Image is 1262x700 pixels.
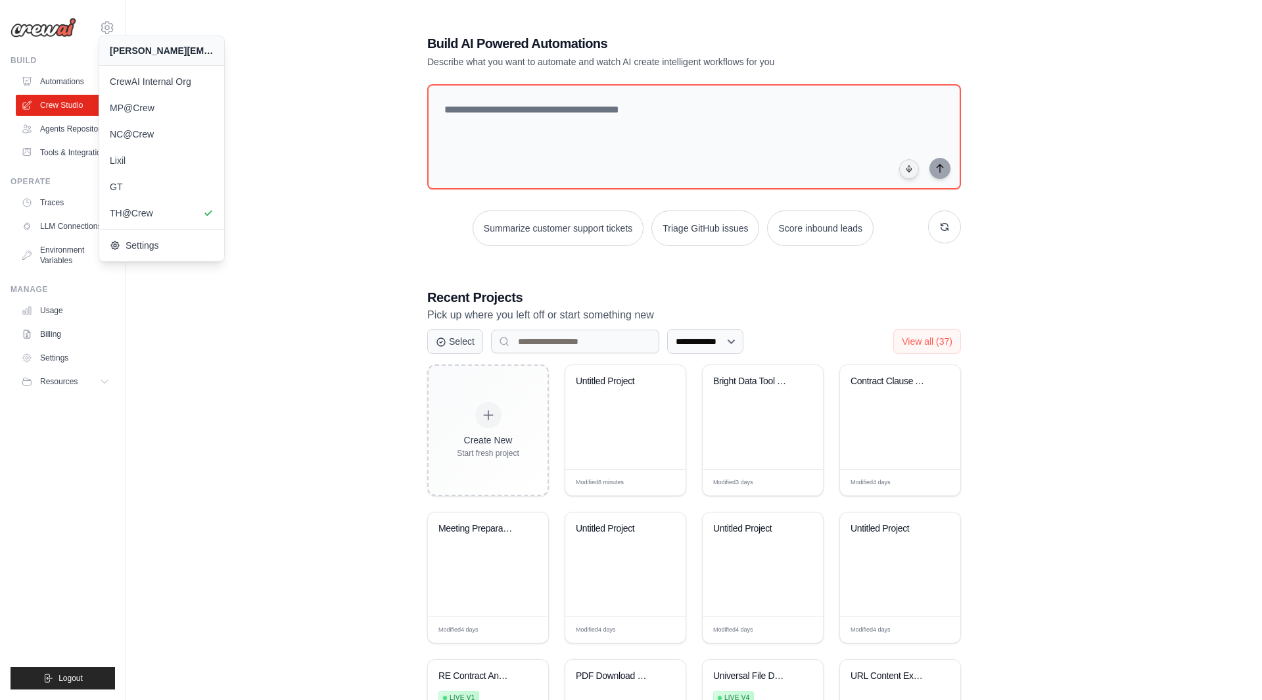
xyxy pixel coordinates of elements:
[16,239,115,271] a: Environment Variables
[427,307,961,324] p: Pick up where you left off or start something new
[16,300,115,321] a: Usage
[58,673,83,684] span: Logout
[713,523,793,535] div: Untitled Project
[576,670,655,682] div: PDF Download and Summarizer
[713,670,793,682] div: Universal File Downloader & Processor
[438,670,518,682] div: RE Contract Analysis and Classification
[655,478,666,488] span: Edit
[576,478,624,488] span: Modified 8 minutes
[110,44,214,57] div: [PERSON_NAME][EMAIL_ADDRESS][DOMAIN_NAME]
[713,626,753,635] span: Modified 4 days
[457,434,519,447] div: Create New
[11,176,115,187] div: Operate
[851,626,891,635] span: Modified 4 days
[110,239,214,252] span: Settings
[16,371,115,392] button: Resources
[792,625,803,635] span: Edit
[11,18,76,37] img: Logo
[438,523,518,535] div: Meeting Preparation Assistant
[110,101,214,114] span: MP@Crew
[427,55,869,68] p: Describe what you want to automate and watch AI create intelligent workflows for you
[713,478,753,488] span: Modified 3 days
[928,211,961,243] button: Get new suggestions
[792,478,803,488] span: Edit
[110,180,214,193] span: GT
[16,95,115,116] a: Crew Studio
[11,284,115,295] div: Manage
[427,329,483,354] button: Select
[110,154,214,167] span: Lixil
[110,207,214,220] span: TH@Crew
[427,288,961,307] h3: Recent Projects
[99,200,224,226] a: TH@Crew
[576,376,655,387] div: Untitled Project
[438,626,479,635] span: Modified 4 days
[40,376,78,387] span: Resources
[99,121,224,147] a: NC@Crew
[110,75,214,88] span: CrewAI Internal Org
[16,192,115,213] a: Traces
[713,376,793,387] div: Bright Data Tool Testing
[457,448,519,459] div: Start fresh project
[16,216,115,237] a: LLM Connections
[902,336,952,347] span: View all (37)
[767,211,874,246] button: Score inbound leads
[427,34,869,53] h1: Build AI Powered Automations
[851,478,891,488] span: Modified 4 days
[851,523,930,535] div: Untitled Project
[110,128,214,141] span: NC@Crew
[893,329,961,354] button: View all (37)
[576,626,616,635] span: Modified 4 days
[576,523,655,535] div: Untitled Project
[851,670,930,682] div: URL Content Extractor
[851,376,930,387] div: Contract Clause Analysis Automation
[655,625,666,635] span: Edit
[899,159,919,179] button: Click to speak your automation idea
[651,211,759,246] button: Triage GitHub issues
[929,625,941,635] span: Edit
[16,324,115,345] a: Billing
[99,147,224,174] a: Lixil
[16,118,115,139] a: Agents Repository
[473,211,643,246] button: Summarize customer support tickets
[517,625,528,635] span: Edit
[11,55,115,66] div: Build
[99,95,224,121] a: MP@Crew
[11,667,115,689] button: Logout
[16,71,115,92] a: Automations
[16,347,115,368] a: Settings
[99,232,224,259] a: Settings
[99,174,224,200] a: GT
[16,142,115,163] a: Tools & Integrations
[929,478,941,488] span: Edit
[99,68,224,95] a: CrewAI Internal Org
